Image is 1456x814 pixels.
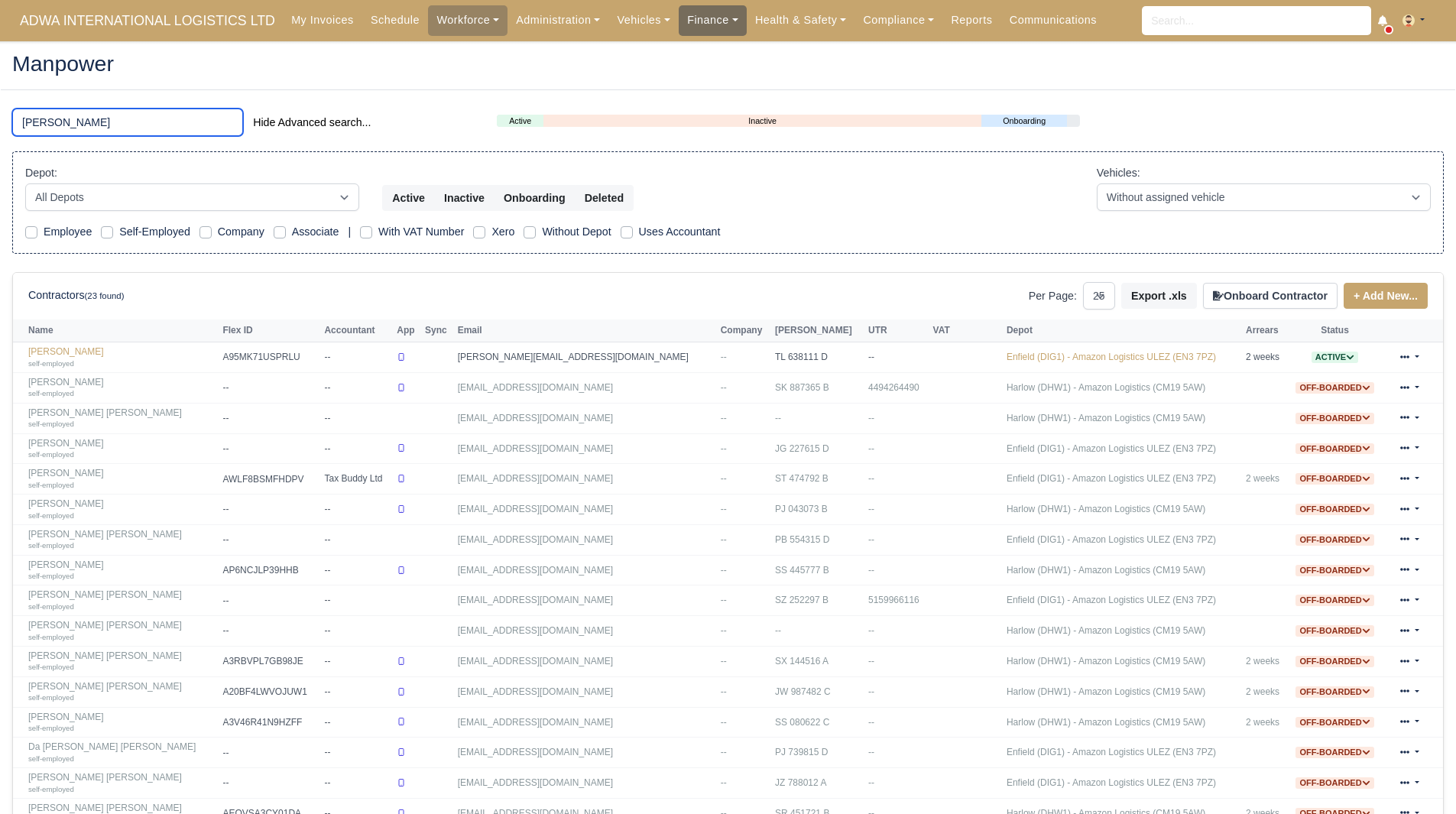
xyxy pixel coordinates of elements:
a: My Invoices [283,5,362,35]
a: Da [PERSON_NAME] [PERSON_NAME] self-employed [28,741,215,764]
a: [PERSON_NAME] self-employed [28,712,215,734]
td: 2 weeks [1242,464,1288,495]
a: Harlow (DHW1) - Amazon Logistics (CM19 5AW) [1007,382,1205,393]
a: Off-boarded [1295,473,1373,484]
td: PJ 739815 D [771,738,864,768]
td: PB 554315 D [771,524,864,555]
td: -- [219,768,320,799]
label: Xero [491,223,514,241]
td: -- [320,495,393,525]
td: -- [320,373,393,404]
small: self-employed [28,572,74,580]
a: Inactive [543,115,981,128]
a: Harlow (DHW1) - Amazon Logistics (CM19 5AW) [1007,565,1205,576]
span: -- [721,413,727,423]
a: [PERSON_NAME] [PERSON_NAME] self-employed [28,772,215,794]
th: Accountant [320,319,393,342]
td: [EMAIL_ADDRESS][DOMAIN_NAME] [454,464,717,495]
td: -- [864,524,929,555]
td: -- [320,647,393,677]
td: -- [219,433,320,464]
span: -- [721,625,727,636]
th: UTR [864,319,929,342]
a: Harlow (DHW1) - Amazon Logistics (CM19 5AW) [1007,504,1205,514]
td: [PERSON_NAME][EMAIL_ADDRESS][DOMAIN_NAME] [454,342,717,373]
td: -- [864,403,929,433]
td: [EMAIL_ADDRESS][DOMAIN_NAME] [454,403,717,433]
button: Hide Advanced search... [243,109,381,135]
span: -- [721,443,727,454]
div: + Add New... [1338,283,1428,309]
a: Off-boarded [1295,443,1373,454]
a: Onboarding [981,115,1067,128]
small: self-employed [28,359,74,368]
div: Chat Widget [1181,637,1456,814]
td: [EMAIL_ADDRESS][DOMAIN_NAME] [454,495,717,525]
td: -- [771,403,864,433]
td: -- [320,768,393,799]
td: -- [219,403,320,433]
small: self-employed [28,481,74,489]
td: JW 987482 C [771,676,864,707]
td: JG 227615 D [771,433,864,464]
a: [PERSON_NAME] self-employed [28,559,215,582]
td: -- [320,707,393,738]
span: -- [721,747,727,757]
span: -- [721,656,727,666]
a: Workforce [428,5,507,35]
a: Off-boarded [1295,595,1373,605]
td: -- [320,585,393,616]
span: -- [721,777,727,788]
span: Off-boarded [1295,413,1373,424]
td: -- [864,464,929,495]
input: Search (by name, email, transporter id) ... [12,109,243,136]
td: SK 887365 B [771,373,864,404]
button: Deleted [575,185,634,211]
a: Schedule [362,5,428,35]
span: -- [721,473,727,484]
th: Email [454,319,717,342]
span: -- [721,686,727,697]
td: -- [864,647,929,677]
span: Off-boarded [1295,504,1373,515]
a: + Add New... [1344,283,1428,309]
th: Company [717,319,771,342]
td: [EMAIL_ADDRESS][DOMAIN_NAME] [454,676,717,707]
label: Self-Employed [119,223,190,241]
small: self-employed [28,389,74,397]
td: -- [864,555,929,585]
span: -- [721,352,727,362]
a: [PERSON_NAME] self-employed [28,346,215,368]
td: [EMAIL_ADDRESS][DOMAIN_NAME] [454,433,717,464]
td: -- [864,616,929,647]
td: -- [219,616,320,647]
a: Enfield (DIG1) - Amazon Logistics ULEZ (EN3 7PZ) [1007,595,1216,605]
td: -- [864,707,929,738]
a: Health & Safety [747,5,855,35]
span: Active [1312,352,1358,363]
td: [EMAIL_ADDRESS][DOMAIN_NAME] [454,524,717,555]
td: Tax Buddy Ltd [320,464,393,495]
td: -- [771,616,864,647]
td: -- [320,738,393,768]
span: Off-boarded [1295,625,1373,637]
span: -- [721,595,727,605]
td: -- [864,342,929,373]
button: Onboard Contractor [1203,283,1338,309]
td: AWLF8BSMFHDPV [219,464,320,495]
button: Export .xls [1121,283,1197,309]
span: | [348,225,351,238]
td: -- [219,373,320,404]
td: TL 638111 D [771,342,864,373]
a: Off-boarded [1295,534,1373,545]
input: Search... [1142,6,1371,35]
a: [PERSON_NAME] self-employed [28,468,215,490]
small: self-employed [28,541,74,550]
a: [PERSON_NAME] self-employed [28,438,215,460]
th: VAT [929,319,1003,342]
th: Depot [1003,319,1242,342]
td: A20BF4LWVOJUW1 [219,676,320,707]
td: SX 144516 A [771,647,864,677]
a: [PERSON_NAME] self-employed [28,377,215,399]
